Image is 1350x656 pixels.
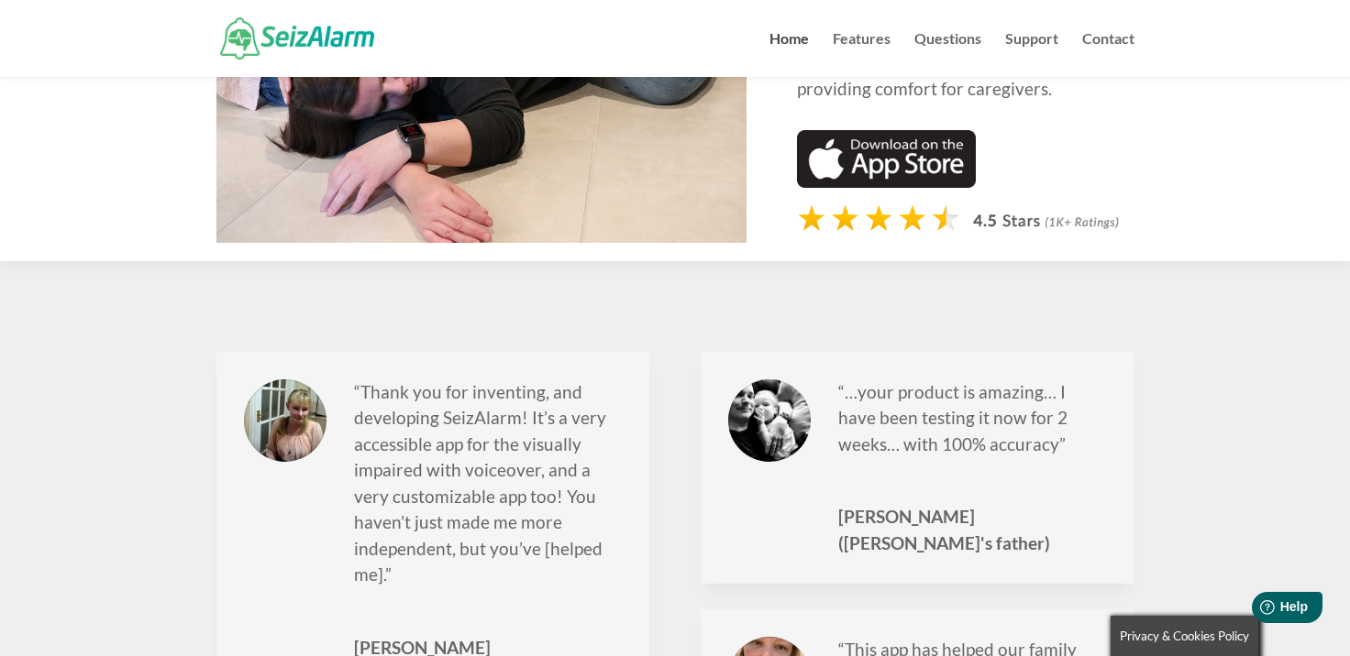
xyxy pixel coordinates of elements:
a: Contact [1082,32,1134,77]
a: Home [769,32,809,77]
span: Privacy & Cookies Policy [1120,629,1249,643]
a: Download seizure detection app on the App Store [797,170,976,191]
p: “…your product is amazing… I have been testing it now for 2 weeks… with 100% accuracy” [838,379,1107,476]
img: Download on App Store [797,130,976,189]
iframe: Help widget launcher [1187,585,1330,636]
a: Questions [914,32,981,77]
p: “Thank you for inventing, and developing SeizAlarm! It’s a very accessible app for the visually i... [354,379,623,606]
a: Support [1005,32,1058,77]
img: app-store-rating-stars [797,202,1134,240]
a: Features [833,32,891,77]
span: [PERSON_NAME] ([PERSON_NAME]'s father) [838,504,1107,556]
img: SeizAlarm [220,17,375,59]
